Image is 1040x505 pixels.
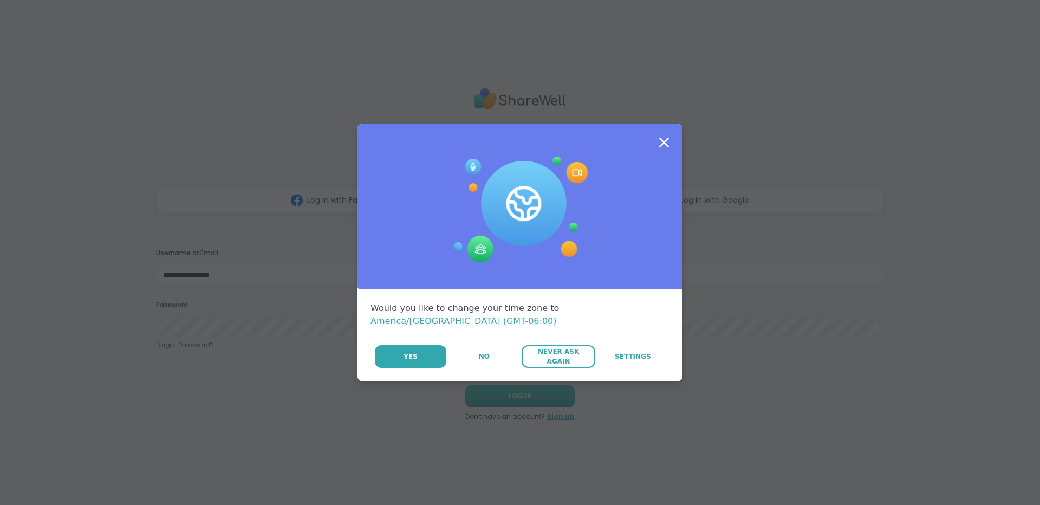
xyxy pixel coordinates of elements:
[479,352,490,361] span: No
[404,352,418,361] span: Yes
[596,345,669,368] a: Settings
[447,345,521,368] button: No
[615,352,651,361] span: Settings
[375,345,446,368] button: Yes
[527,347,589,366] span: Never Ask Again
[370,316,557,326] span: America/[GEOGRAPHIC_DATA] (GMT-06:00)
[522,345,595,368] button: Never Ask Again
[452,157,588,263] img: Session Experience
[370,302,669,328] div: Would you like to change your time zone to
